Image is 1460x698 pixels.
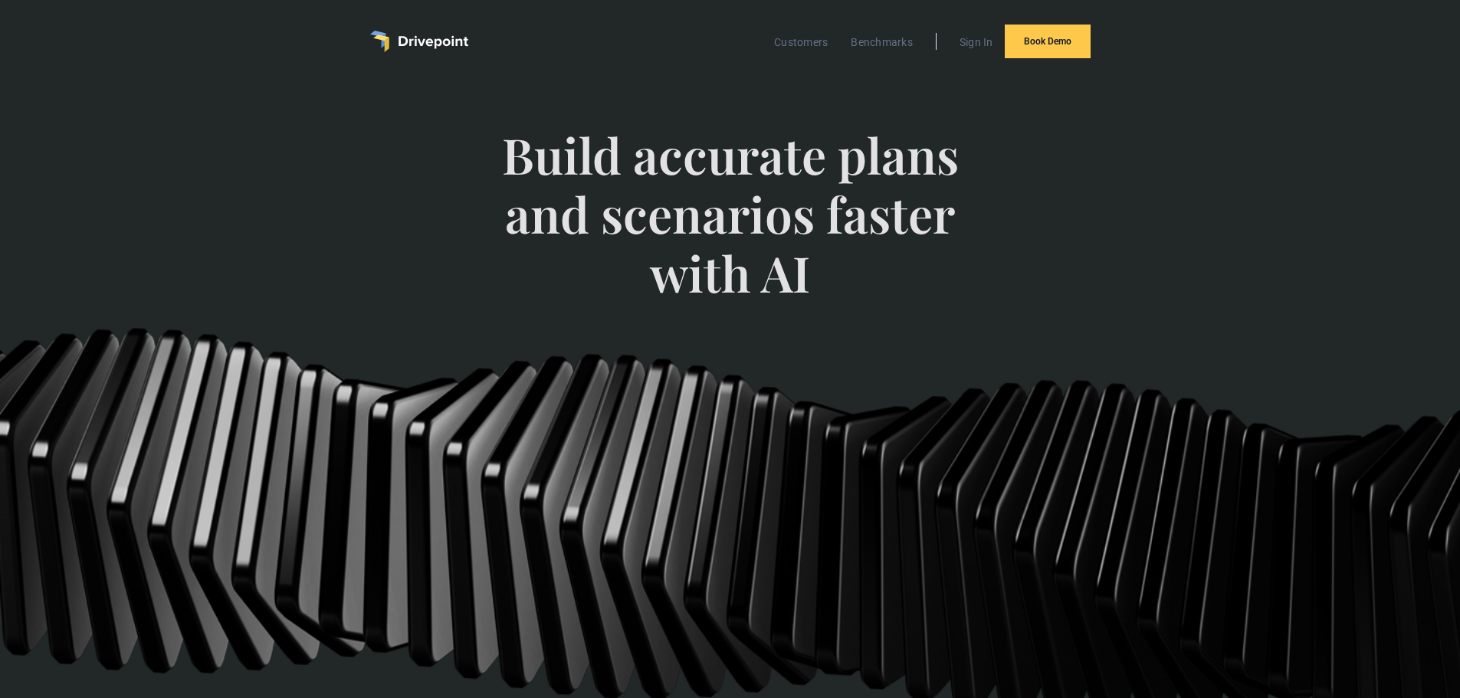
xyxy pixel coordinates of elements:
[1005,25,1091,58] a: Book Demo
[478,126,982,333] span: Build accurate plans and scenarios faster with AI
[952,32,1001,52] a: Sign In
[843,32,920,52] a: Benchmarks
[766,32,835,52] a: Customers
[370,31,468,52] a: home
